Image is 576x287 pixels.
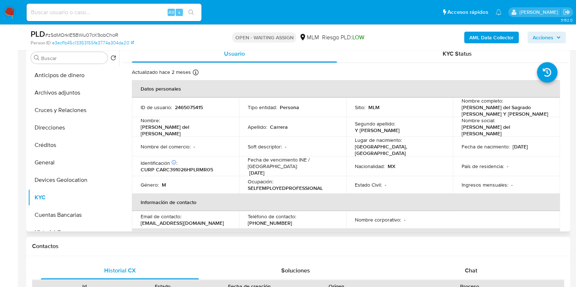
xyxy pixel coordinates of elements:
[224,49,245,58] span: Usuario
[519,9,560,16] p: carlos.soto@mercadolibre.com.mx
[385,182,386,188] p: -
[248,220,292,226] p: [PHONE_NUMBER]
[507,163,508,170] p: -
[465,266,477,275] span: Chat
[270,124,288,130] p: Carrera
[141,160,177,166] p: Identificación :
[404,216,405,223] p: -
[299,33,319,41] div: MLM
[28,171,119,189] button: Devices Geolocation
[27,8,201,17] input: Buscar usuario o caso...
[469,32,514,43] b: AML Data Collector
[563,8,571,16] a: Salir
[41,55,105,61] input: Buscar
[462,124,548,137] p: [PERSON_NAME] del [PERSON_NAME]
[178,9,180,16] span: s
[28,206,119,224] button: Cuentas Bancarias
[322,33,364,41] span: Riesgo PLD:
[28,154,119,171] button: General
[281,266,310,275] span: Soluciones
[141,213,181,220] p: Email de contacto :
[511,182,513,188] p: -
[31,40,51,46] b: Person ID
[462,104,548,117] p: [PERSON_NAME] del Sagrado [PERSON_NAME] Y [PERSON_NAME]
[280,104,299,111] p: Persona
[132,228,560,246] th: Verificación y cumplimiento
[232,32,296,43] p: OPEN - WAITING ASSIGN
[560,17,572,23] span: 3.152.0
[513,143,528,150] p: [DATE]
[193,143,195,150] p: -
[28,101,119,119] button: Cruces y Relaciones
[104,266,136,275] span: Historial CX
[52,40,134,46] a: e3ecf1b45c13353155fe3774a304da20
[162,182,166,188] p: M
[464,32,519,43] button: AML Data Collector
[32,243,564,250] h1: Contactos
[45,31,118,39] span: # zSdMOrklE5BWu07cK9obChoR
[248,213,296,220] p: Teléfono de contacto :
[462,182,508,188] p: Ingresos mensuales :
[528,32,566,43] button: Acciones
[248,104,277,111] p: Tipo entidad :
[355,143,442,156] p: [GEOGRAPHIC_DATA], [GEOGRAPHIC_DATA]
[355,104,365,111] p: Sitio :
[184,7,199,17] button: search-icon
[110,55,116,63] button: Volver al orden por defecto
[28,84,119,101] button: Archivos adjuntos
[248,156,337,170] p: Fecha de vencimiento INE / [GEOGRAPHIC_DATA] :
[355,216,401,223] p: Nombre corporativo :
[248,178,273,185] p: Ocupación :
[447,8,488,16] span: Accesos rápidos
[533,32,553,43] span: Acciones
[141,166,213,173] p: CURP CARC391026HPLRMR05
[249,170,265,176] p: [DATE]
[368,104,380,111] p: MLM
[141,104,172,111] p: ID de usuario :
[141,143,191,150] p: Nombre del comercio :
[141,117,160,124] p: Nombre :
[355,127,400,133] p: Y [PERSON_NAME]
[462,97,503,104] p: Nombre completo :
[355,182,382,188] p: Estado Civil :
[462,143,510,150] p: Fecha de nacimiento :
[443,49,472,58] span: KYC Status
[28,224,119,241] button: Historial Casos
[462,117,495,124] p: Nombre social :
[132,194,560,211] th: Información de contacto
[248,143,282,150] p: Soft descriptor :
[175,104,203,111] p: 2465075415
[132,69,191,76] p: Actualizado hace 2 meses
[248,124,267,130] p: Apellido :
[495,9,502,15] a: Notificaciones
[388,163,395,170] p: MX
[141,220,224,226] p: [EMAIL_ADDRESS][DOMAIN_NAME]
[355,137,402,143] p: Lugar de nacimiento :
[462,163,504,170] p: País de residencia :
[355,120,395,127] p: Segundo apellido :
[168,9,174,16] span: Alt
[28,136,119,154] button: Créditos
[28,119,119,136] button: Direcciones
[355,163,385,170] p: Nacionalidad :
[34,55,40,61] button: Buscar
[28,189,119,206] button: KYC
[132,80,560,97] th: Datos personales
[352,33,364,41] span: LOW
[248,185,323,191] p: SELFEMPLOYEDPROFESSIONAL
[141,182,159,188] p: Género :
[28,67,119,84] button: Anticipos de dinero
[31,28,45,40] b: PLD
[141,124,227,137] p: [PERSON_NAME] del [PERSON_NAME]
[285,143,286,150] p: -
